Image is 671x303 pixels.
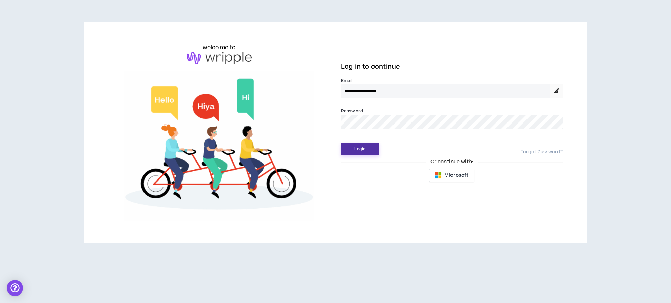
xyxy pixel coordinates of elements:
span: Microsoft [444,172,468,179]
label: Password [341,108,363,114]
button: Login [341,143,379,155]
div: Open Intercom Messenger [7,280,23,296]
img: Welcome to Wripple [108,71,330,221]
label: Email [341,78,563,84]
h6: welcome to [203,43,236,52]
img: logo-brand.png [187,52,252,64]
span: Or continue with: [426,158,478,166]
span: Log in to continue [341,62,400,71]
a: Forgot Password? [520,149,563,155]
button: Microsoft [429,169,474,182]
